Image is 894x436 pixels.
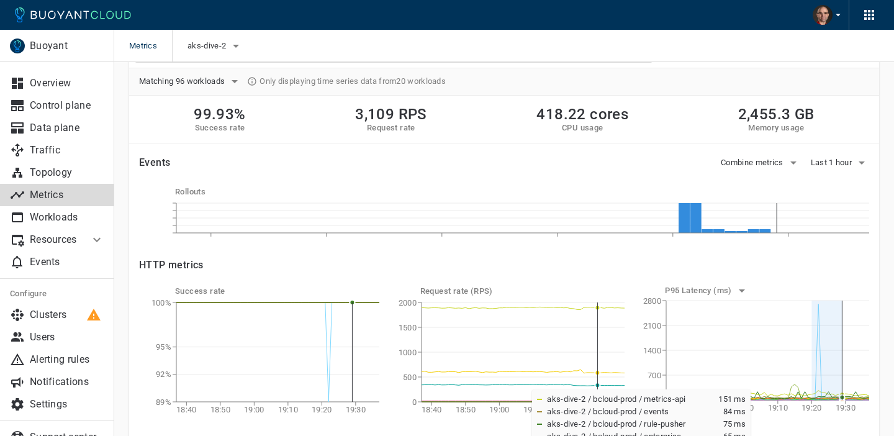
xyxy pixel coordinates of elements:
tspan: 19:00 [244,405,264,414]
tspan: 19:30 [836,403,856,412]
tspan: 19:10 [523,405,543,414]
tspan: 19:00 [734,403,754,412]
span: aks-dive-2 [187,41,228,51]
p: Overview [30,77,104,89]
tspan: 18:50 [210,405,231,414]
tspan: 18:40 [422,405,442,414]
p: Notifications [30,376,104,388]
button: Last 1 hour [811,153,869,172]
img: Buoyant [10,39,25,53]
tspan: 18:40 [666,403,687,412]
h5: Success rate [175,286,379,296]
tspan: 19:30 [590,405,611,414]
p: Control plane [30,99,104,112]
tspan: 19:10 [768,403,788,412]
img: Travis Beckham [813,5,833,25]
h5: Success rate [194,123,245,133]
tspan: 2800 [643,296,661,306]
p: Events [30,256,104,268]
tspan: 19:30 [346,405,366,414]
h5: Configure [10,289,104,299]
h5: Request rate (RPS) [420,286,625,296]
tspan: 92% [156,370,171,379]
tspan: 1000 [398,348,416,357]
tspan: 0 [657,396,661,405]
button: Matching 96 workloads [139,72,242,91]
span: Last 1 hour [811,158,854,168]
tspan: 95% [156,342,171,352]
tspan: 18:40 [176,405,197,414]
p: Buoyant [30,40,104,52]
button: Combine metrics [721,153,801,172]
tspan: 18:50 [455,405,476,414]
span: Metrics [129,30,172,62]
h5: Rollouts [175,187,869,197]
h2: 99.93% [194,106,245,123]
tspan: 500 [403,373,417,382]
p: Metrics [30,189,104,201]
h2: 418.22 cores [536,106,628,123]
h5: Request rate [355,123,427,133]
tspan: 100% [151,298,171,307]
p: Alerting rules [30,353,104,366]
p: Settings [30,398,104,411]
tspan: 19:20 [557,405,577,414]
h2: 3,109 RPS [355,106,427,123]
span: Only displaying time series data from 20 workloads [260,76,446,86]
tspan: 19:10 [278,405,299,414]
button: aks-dive-2 [187,37,243,55]
tspan: 89% [156,397,171,407]
tspan: 0 [412,397,416,407]
button: P95 Latency (ms) [665,281,749,300]
tspan: 2000 [398,298,416,307]
p: Data plane [30,122,104,134]
span: Matching 96 workloads [139,76,227,86]
p: Resources [30,234,79,246]
h5: Memory usage [738,123,815,133]
tspan: 19:00 [489,405,510,414]
tspan: 700 [648,371,661,380]
span: Combine metrics [721,158,786,168]
tspan: 2100 [643,321,661,330]
h2: 2,455.3 GB [738,106,815,123]
tspan: 1500 [398,323,416,332]
tspan: 18:50 [700,403,721,412]
h4: Events [139,157,170,169]
tspan: 1400 [643,346,661,355]
p: Workloads [30,211,104,224]
p: Users [30,331,104,343]
h5: CPU usage [536,123,628,133]
tspan: 19:20 [312,405,332,414]
p: Clusters [30,309,104,321]
p: Topology [30,166,104,179]
p: Traffic [30,144,104,157]
tspan: 19:20 [801,403,822,412]
h5: P95 Latency (ms) [665,286,734,296]
h4: HTTP metrics [139,259,204,271]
